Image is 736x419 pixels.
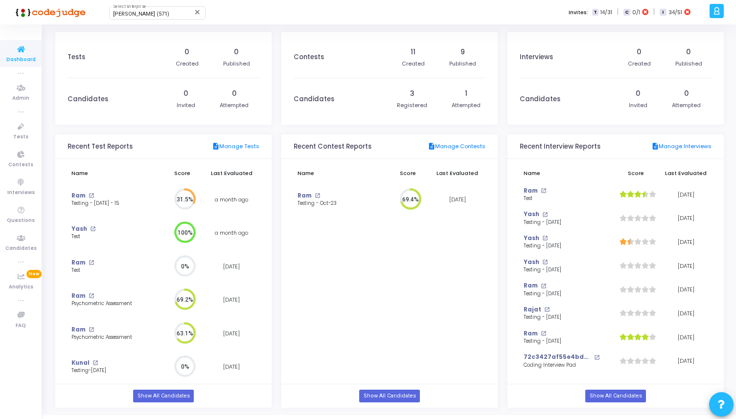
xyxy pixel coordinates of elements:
[89,327,94,332] mat-icon: open_in_new
[524,266,599,274] div: Testing - [DATE]
[428,142,435,151] mat-icon: description
[594,355,599,360] mat-icon: open_in_new
[133,390,193,402] a: Show All Candidates
[524,362,599,369] div: Coding Interview Pad
[428,142,485,151] a: Manage Contests
[520,95,560,103] h3: Candidates
[315,193,320,198] mat-icon: open_in_new
[520,53,553,61] h3: Interviews
[524,195,599,202] div: Test
[89,293,94,299] mat-icon: open_in_new
[524,330,538,338] a: Ram
[220,101,249,110] div: Attempted
[9,283,33,291] span: Analytics
[204,250,259,284] td: [DATE]
[541,188,546,194] mat-icon: open_in_new
[71,292,86,300] a: Ram
[194,8,202,16] mat-icon: Clear
[542,236,548,241] mat-icon: open_in_new
[71,367,147,375] div: Testing-[DATE]
[460,47,465,57] div: 9
[684,88,689,99] div: 0
[204,350,259,384] td: [DATE]
[524,338,599,345] div: Testing - [DATE]
[520,143,600,151] h3: Recent Interview Reports
[68,143,133,151] h3: Recent Test Reports
[617,7,619,17] span: |
[13,133,28,141] span: Tests
[636,88,641,99] div: 0
[520,164,612,183] th: Name
[660,164,712,183] th: Last Evaluated
[660,183,712,207] td: [DATE]
[68,95,108,103] h3: Candidates
[184,88,188,99] div: 0
[524,290,599,298] div: Testing - [DATE]
[410,88,414,99] div: 3
[524,282,538,290] a: Ram
[12,94,29,103] span: Admin
[298,192,312,200] a: Ram
[411,47,415,57] div: 11
[402,60,425,68] div: Created
[686,47,691,57] div: 0
[294,95,334,103] h3: Candidates
[71,267,147,274] div: Test
[113,11,169,17] span: [PERSON_NAME] (571)
[600,8,612,17] span: 14/31
[234,47,239,57] div: 0
[660,230,712,254] td: [DATE]
[294,53,324,61] h3: Contests
[524,353,592,361] a: 72c3427af55e4bd8848d232dc869adc0
[294,164,387,183] th: Name
[660,349,712,373] td: [DATE]
[653,7,655,17] span: |
[542,260,548,265] mat-icon: open_in_new
[232,88,237,99] div: 0
[632,8,640,17] span: 0/1
[660,278,712,302] td: [DATE]
[542,212,548,218] mat-icon: open_in_new
[660,206,712,230] td: [DATE]
[672,101,701,110] div: Attempted
[524,219,599,226] div: Testing - [DATE]
[71,259,86,267] a: Ram
[16,322,26,330] span: FAQ
[387,164,429,183] th: Score
[68,164,161,183] th: Name
[7,217,35,225] span: Questions
[161,164,204,183] th: Score
[544,307,550,312] mat-icon: open_in_new
[89,193,94,198] mat-icon: open_in_new
[429,164,485,183] th: Last Evaluated
[660,302,712,326] td: [DATE]
[637,47,642,57] div: 0
[212,142,219,151] mat-icon: description
[12,2,86,22] img: logo
[585,390,645,402] a: Show All Candidates
[26,270,42,278] span: New
[524,314,599,321] div: Testing - [DATE]
[524,258,539,266] a: Yash
[176,60,199,68] div: Created
[660,254,712,278] td: [DATE]
[7,189,35,197] span: Interviews
[71,200,147,207] div: Testing - [DATE] - 15
[660,326,712,350] td: [DATE]
[465,88,467,99] div: 1
[204,283,259,317] td: [DATE]
[8,161,33,169] span: Contests
[71,359,90,367] a: Kunal
[628,60,651,68] div: Created
[541,284,546,289] mat-icon: open_in_new
[397,101,427,110] div: Registered
[71,233,147,241] div: Test
[629,101,647,110] div: Invited
[204,216,259,250] td: a month ago
[177,101,195,110] div: Invited
[541,331,546,336] mat-icon: open_in_new
[524,306,541,314] a: Rajat
[524,243,599,250] div: Testing - [DATE]
[449,60,476,68] div: Published
[71,334,147,341] div: Psychometric Assessment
